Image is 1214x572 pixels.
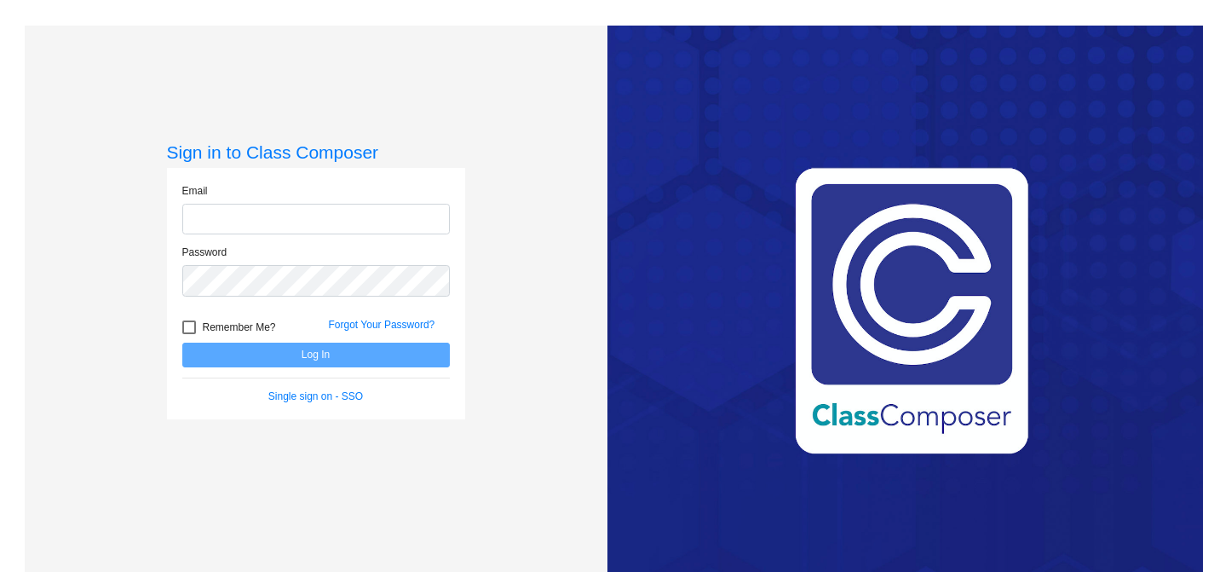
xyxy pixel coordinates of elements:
label: Password [182,245,227,260]
a: Single sign on - SSO [268,390,363,402]
h3: Sign in to Class Composer [167,142,465,163]
a: Forgot Your Password? [329,319,435,331]
span: Remember Me? [203,317,276,338]
label: Email [182,183,208,199]
button: Log In [182,343,450,367]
